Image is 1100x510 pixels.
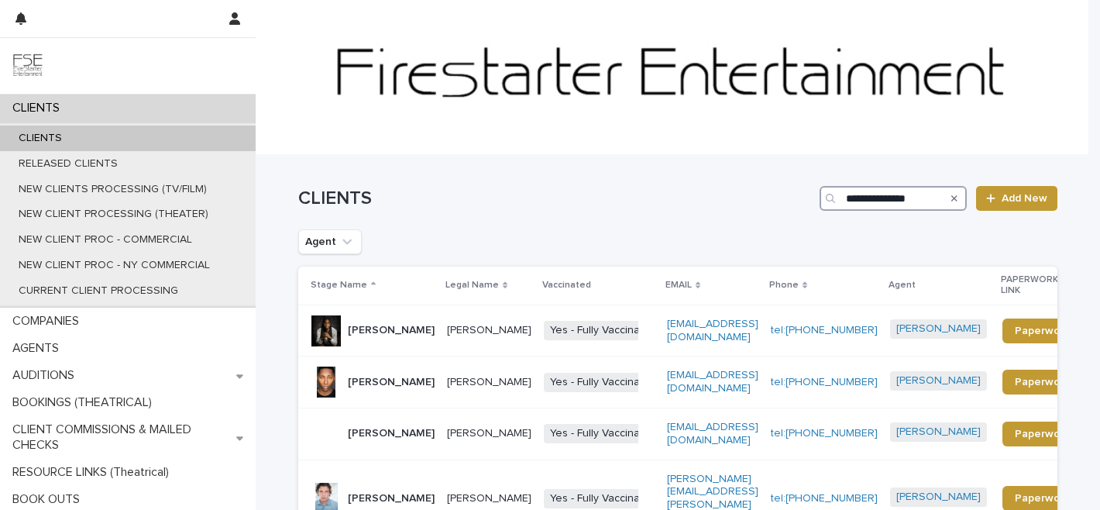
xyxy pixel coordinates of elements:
[889,277,916,294] p: Agent
[445,277,499,294] p: Legal Name
[6,395,164,410] p: BOOKINGS (THEATRICAL)
[311,277,367,294] p: Stage Name
[1015,429,1070,439] span: Paperwork
[542,277,591,294] p: Vaccinated
[1015,493,1070,504] span: Paperwork
[1002,422,1082,446] a: Paperwork
[667,370,758,394] a: [EMAIL_ADDRESS][DOMAIN_NAME]
[820,186,967,211] input: Search
[6,233,205,246] p: NEW CLIENT PROC - COMMERCIAL
[976,186,1057,211] a: Add New
[896,426,981,439] a: [PERSON_NAME]
[6,314,91,329] p: COMPANIES
[298,229,362,254] button: Agent
[896,491,981,504] a: [PERSON_NAME]
[447,427,531,440] p: [PERSON_NAME]
[6,492,92,507] p: BOOK OUTS
[348,324,435,337] p: [PERSON_NAME]
[544,321,662,340] span: Yes - Fully Vaccinated
[6,465,181,480] p: RESOURCE LINKS (Theatrical)
[1002,370,1082,395] a: Paperwork
[1002,193,1047,204] span: Add New
[6,422,236,452] p: CLIENT COMMISSIONS & MAILED CHECKS
[1002,319,1082,343] a: Paperwork
[447,376,531,389] p: [PERSON_NAME]
[1015,326,1070,336] span: Paperwork
[348,492,435,505] p: [PERSON_NAME]
[6,183,219,196] p: NEW CLIENTS PROCESSING (TV/FILM)
[544,489,662,508] span: Yes - Fully Vaccinated
[769,277,799,294] p: Phone
[6,284,191,298] p: CURRENT CLIENT PROCESSING
[896,374,981,388] a: [PERSON_NAME]
[6,259,222,272] p: NEW CLIENT PROC - NY COMMERCIAL
[298,188,813,210] h1: CLIENTS
[771,325,878,336] a: tel:[PHONE_NUMBER]
[665,277,692,294] p: EMAIL
[6,368,87,383] p: AUDITIONS
[1001,271,1074,300] p: PAPERWORK LINK
[6,132,74,145] p: CLIENTS
[771,493,878,504] a: tel:[PHONE_NUMBER]
[6,157,130,171] p: RELEASED CLIENTS
[12,50,43,81] img: 9JgRvJ3ETPGCJDhvPVA5
[771,428,878,439] a: tel:[PHONE_NUMBER]
[544,373,662,392] span: Yes - Fully Vaccinated
[6,101,72,115] p: CLIENTS
[447,324,531,337] p: [PERSON_NAME]
[348,376,435,389] p: [PERSON_NAME]
[6,208,221,221] p: NEW CLIENT PROCESSING (THEATER)
[667,319,758,343] a: [EMAIL_ADDRESS][DOMAIN_NAME]
[771,377,878,388] a: tel:[PHONE_NUMBER]
[544,424,662,443] span: Yes - Fully Vaccinated
[896,322,981,336] a: [PERSON_NAME]
[447,492,531,505] p: [PERSON_NAME]
[667,422,758,446] a: [EMAIL_ADDRESS][DOMAIN_NAME]
[1015,377,1070,388] span: Paperwork
[6,341,71,356] p: AGENTS
[348,427,435,440] p: [PERSON_NAME]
